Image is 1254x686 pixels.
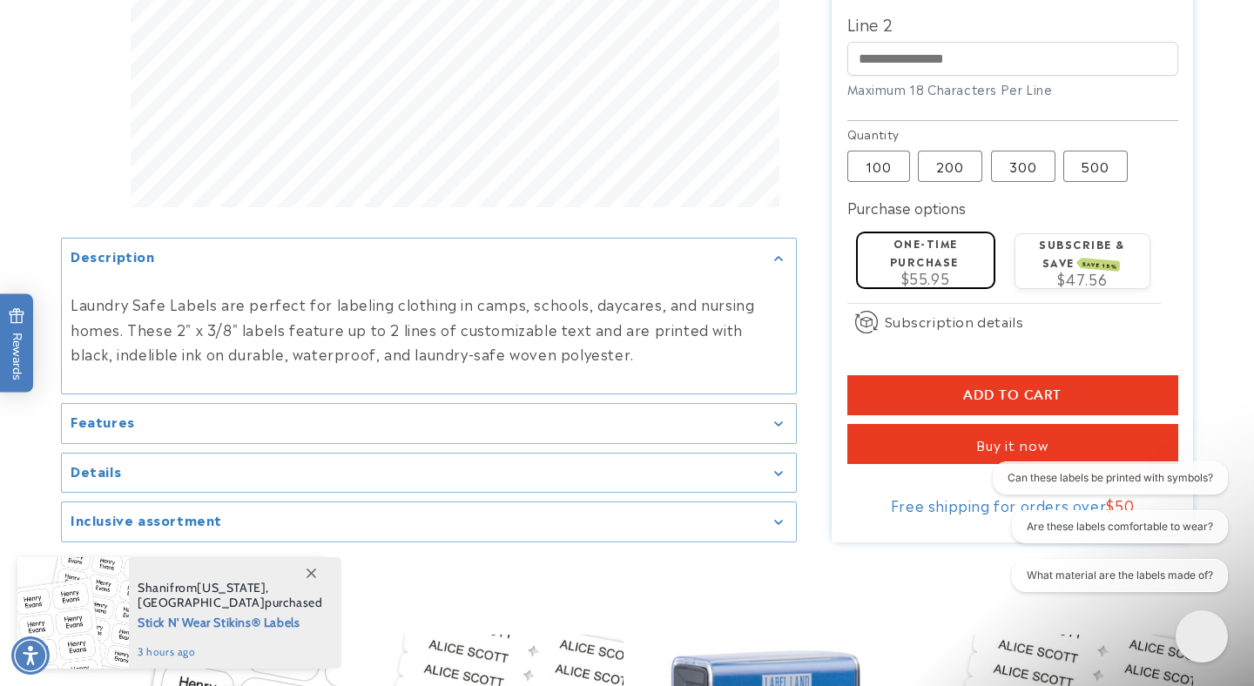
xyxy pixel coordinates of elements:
summary: Features [62,405,796,444]
label: Subscribe & save [1039,236,1125,270]
button: Buy it now [847,424,1178,464]
summary: Inclusive assortment [62,503,796,542]
div: Accessibility Menu [11,636,50,675]
label: Purchase options [847,197,966,218]
span: from , purchased [138,581,323,610]
label: 100 [847,151,910,182]
span: $47.56 [1057,268,1108,289]
legend: Quantity [847,125,901,143]
label: 300 [991,151,1055,182]
span: SAVE 15% [1079,258,1120,272]
h2: Description [71,248,155,266]
iframe: Gorgias live chat conversation starters [968,461,1237,608]
label: 200 [918,151,982,182]
label: 500 [1063,151,1128,182]
div: Free shipping for orders over [847,496,1178,514]
h2: Features [71,414,135,431]
span: [GEOGRAPHIC_DATA] [138,595,265,610]
span: Rewards [9,308,25,380]
summary: Details [62,454,796,493]
div: Maximum 18 Characters Per Line [847,80,1178,98]
span: Add to cart [963,387,1062,403]
span: Stick N' Wear Stikins® Labels [138,610,323,632]
label: One-time purchase [890,235,959,269]
span: 3 hours ago [138,644,323,660]
span: [US_STATE] [197,580,266,595]
h2: Inclusive assortment [71,512,222,529]
h2: You may also like [61,582,1193,609]
button: Add to cart [847,375,1178,415]
span: Subscription details [885,311,1024,332]
h2: Details [71,462,121,480]
summary: Description [62,239,796,279]
label: Line 2 [847,10,1178,37]
span: $55.95 [901,267,950,288]
p: Laundry Safe Labels are perfect for labeling clothing in camps, schools, daycares, and nursing ho... [71,292,787,367]
iframe: Sign Up via Text for Offers [14,547,220,599]
iframe: Gorgias live chat messenger [1167,604,1237,669]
